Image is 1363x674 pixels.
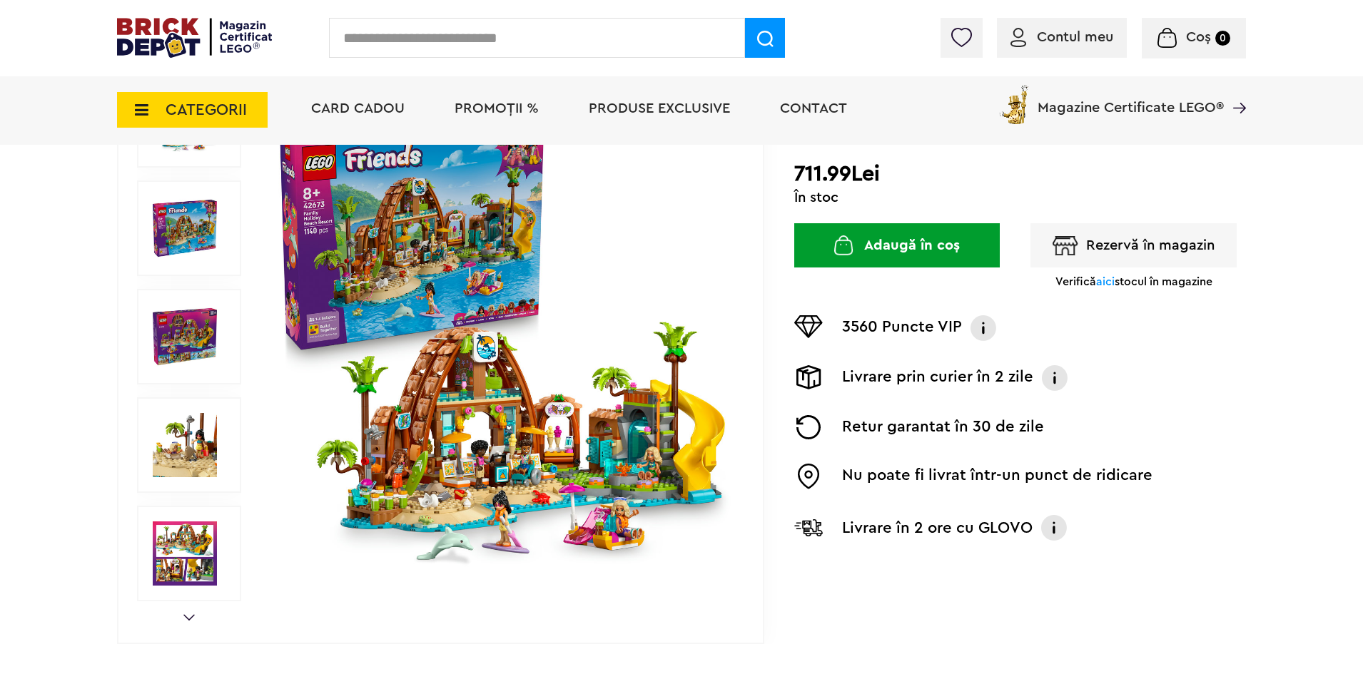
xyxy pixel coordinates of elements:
img: Returnare [794,415,823,439]
button: Rezervă în magazin [1030,223,1237,267]
a: Card Cadou [311,101,405,116]
p: Verifică stocul în magazine [1055,275,1212,289]
p: Livrare prin curier în 2 zile [842,365,1033,391]
p: 3560 Puncte VIP [842,315,962,341]
a: Contul meu [1010,30,1113,44]
p: Nu poate fi livrat într-un punct de ridicare [842,464,1152,489]
img: Info VIP [969,315,998,341]
a: Produse exclusive [589,101,730,116]
img: Puncte VIP [794,315,823,338]
img: Livrare Glovo [794,519,823,536]
a: PROMOȚII % [455,101,539,116]
img: Staţiune de pe litoral pentru vacanţă cu familia LEGO 42673 [153,305,217,369]
a: Contact [780,101,847,116]
img: Easybox [794,464,823,489]
a: Magazine Certificate LEGO® [1224,82,1246,96]
span: Coș [1186,30,1211,44]
img: Livrare [794,365,823,389]
img: Staţiune de pe litoral pentru vacanţă cu familia [153,196,217,260]
small: 0 [1215,31,1230,46]
span: Magazine Certificate LEGO® [1038,82,1224,115]
p: Livrare în 2 ore cu GLOVO [842,516,1033,539]
div: În stoc [794,190,1246,205]
span: aici [1096,276,1115,287]
button: Adaugă în coș [794,223,1000,267]
img: LEGO Friends Staţiune de pe litoral pentru vacanţă cu familia [153,521,217,586]
span: Contul meu [1037,30,1113,44]
a: Next [183,614,195,621]
p: Retur garantat în 30 de zile [842,415,1044,439]
img: Info livrare cu GLOVO [1040,514,1068,542]
img: Info livrare prin curier [1040,365,1069,391]
img: Staţiune de pe litoral pentru vacanţă cu familia [273,107,732,566]
h2: 711.99Lei [794,161,1246,187]
span: CATEGORII [166,102,247,118]
img: Seturi Lego Staţiune de pe litoral pentru vacanţă cu familia [153,413,217,477]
